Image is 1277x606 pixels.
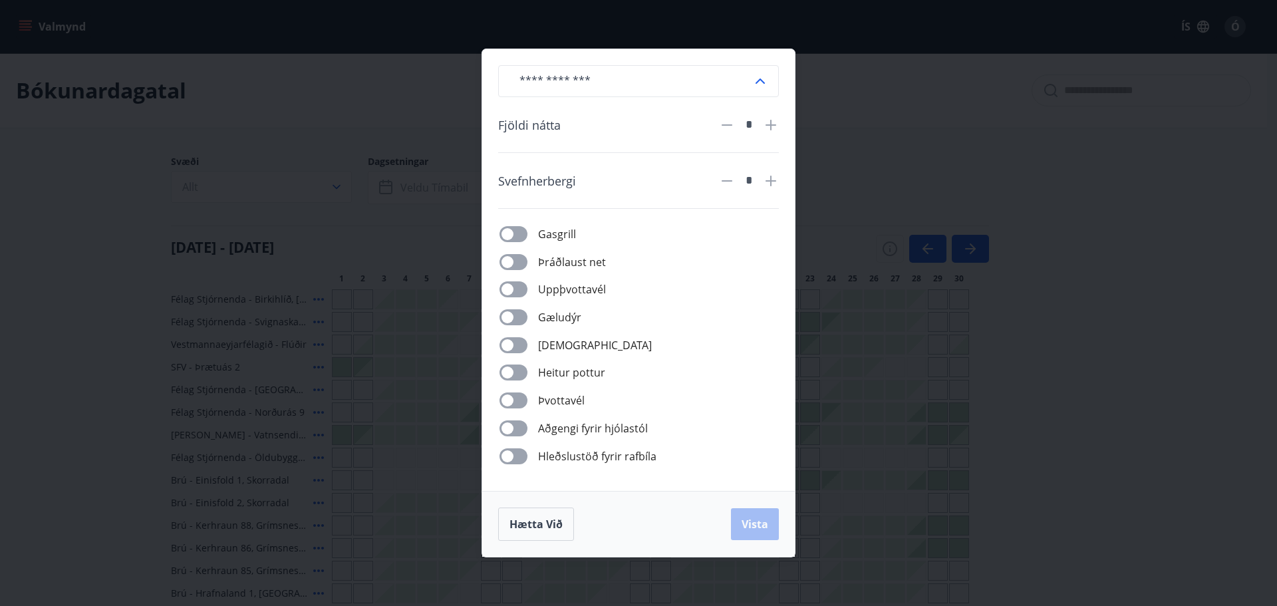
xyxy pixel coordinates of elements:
span: Fjöldi nátta [498,116,561,134]
span: Aðgengi fyrir hjólastól [538,420,648,436]
span: Gasgrill [538,226,576,242]
span: Heitur pottur [538,365,605,380]
span: Hleðslustöð fyrir rafbíla [538,448,656,464]
button: Hætta við [498,508,574,541]
span: Þráðlaust net [538,254,606,270]
span: [DEMOGRAPHIC_DATA] [538,337,652,353]
span: Hætta við [509,517,563,531]
span: Svefnherbergi [498,172,576,190]
span: Gæludýr [538,309,581,325]
span: Þvottavél [538,392,585,408]
span: Uppþvottavél [538,281,606,297]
